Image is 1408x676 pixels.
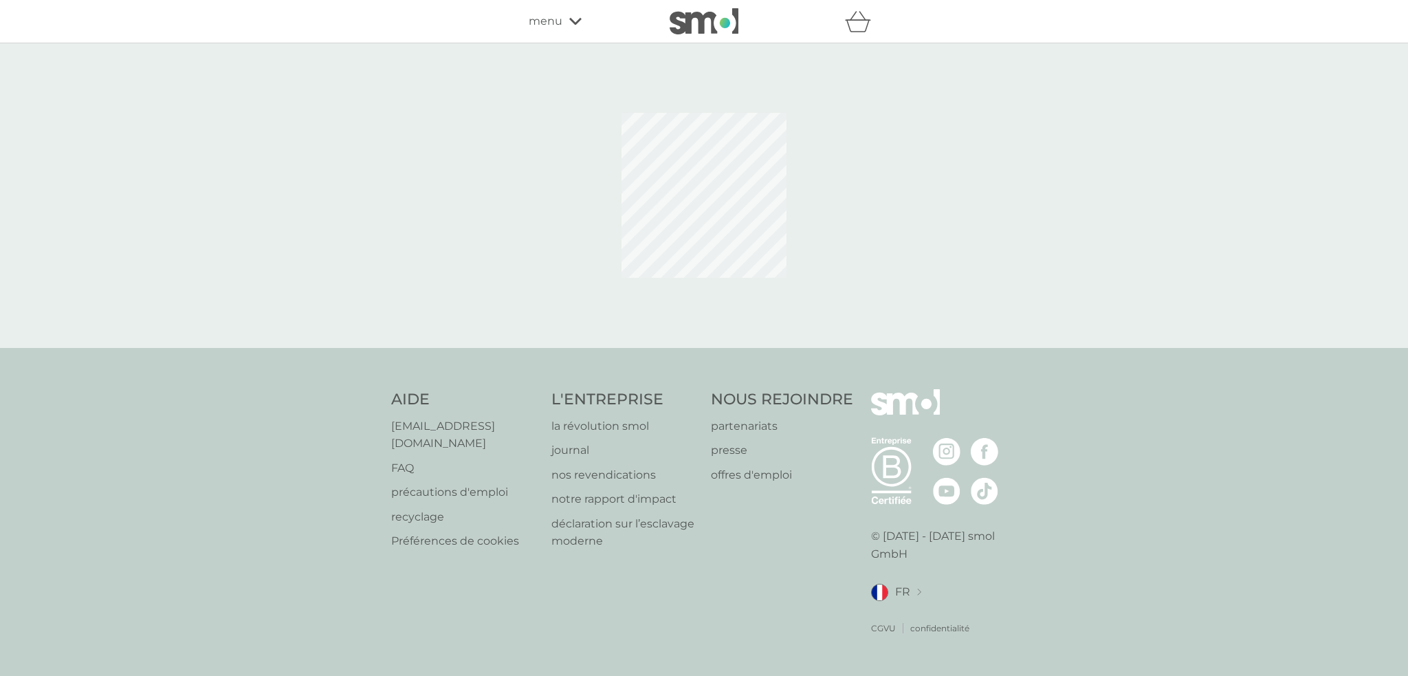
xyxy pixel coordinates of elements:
a: FAQ [391,459,538,477]
img: visitez la page Youtube de smol [933,477,960,505]
div: panier [845,8,879,35]
a: recyclage [391,508,538,526]
a: notre rapport d'impact [551,490,698,508]
img: smol [670,8,738,34]
a: partenariats [711,417,853,435]
img: visitez la page TikTok de smol [971,477,998,505]
a: presse [711,441,853,459]
span: menu [529,12,562,30]
a: confidentialité [910,622,969,635]
img: FR drapeau [871,584,888,601]
a: la révolution smol [551,417,698,435]
a: offres d'emploi [711,466,853,484]
a: nos revendications [551,466,698,484]
img: smol [871,389,940,436]
p: © [DATE] - [DATE] smol GmbH [871,527,1017,563]
a: CGVU [871,622,896,635]
img: visitez la page Facebook de smol [971,438,998,466]
img: visitez la page Instagram de smol [933,438,960,466]
a: déclaration sur l’esclavage moderne [551,515,698,550]
h4: L'ENTREPRISE [551,389,698,411]
h4: NOUS REJOINDRE [711,389,853,411]
h4: AIDE [391,389,538,411]
a: Préférences de cookies [391,532,538,550]
a: [EMAIL_ADDRESS][DOMAIN_NAME] [391,417,538,453]
a: journal [551,441,698,459]
img: changer de pays [917,589,921,596]
span: FR [895,583,910,601]
a: précautions d'emploi [391,483,538,501]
